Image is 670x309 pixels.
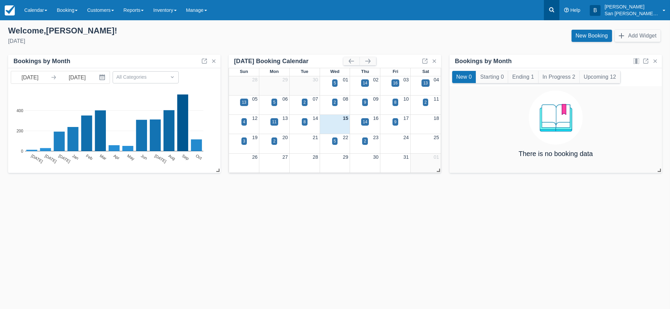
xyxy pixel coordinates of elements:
div: 4 [243,119,245,125]
a: 20 [282,135,288,140]
span: Dropdown icon [169,74,176,80]
a: 02 [373,77,379,82]
a: 10 [403,96,409,102]
p: San [PERSON_NAME] Hut Systems [605,10,659,17]
div: 2 [364,138,366,144]
span: Wed [330,69,339,74]
a: 14 [313,115,318,121]
button: Interact with the calendar and add the check-in date for your trip. [96,71,110,83]
div: B [590,5,601,16]
div: Welcome , [PERSON_NAME] ! [8,26,330,36]
a: 23 [373,135,379,140]
a: 24 [403,135,409,140]
img: checkfront-main-nav-mini-logo.png [5,5,15,16]
a: 04 [434,77,439,82]
span: Sat [423,69,429,74]
a: 18 [434,115,439,121]
input: Start Date [11,71,49,83]
a: 08 [343,96,348,102]
div: 5 [273,99,275,105]
a: 29 [343,154,348,160]
div: Bookings by Month [455,57,512,65]
div: [DATE] Booking Calendar [234,57,343,65]
h4: There is no booking data [519,150,593,157]
div: [DATE] [8,37,330,45]
a: 16 [373,115,379,121]
div: 2 [425,99,427,105]
a: 07 [313,96,318,102]
a: 11 [434,96,439,102]
div: 2 [334,99,336,105]
span: Help [570,7,580,13]
a: 01 [343,77,348,82]
a: 28 [252,77,258,82]
a: 26 [252,154,258,160]
div: 2 [303,99,306,105]
div: 5 [334,80,336,86]
button: New 0 [452,71,476,83]
a: 15 [343,115,348,121]
button: Starting 0 [476,71,508,83]
button: Upcoming 12 [580,71,620,83]
a: 05 [252,96,258,102]
i: Help [564,8,569,12]
div: Bookings by Month [13,57,70,65]
button: Ending 1 [508,71,538,83]
div: 8 [394,99,397,105]
div: 9 [364,99,366,105]
div: 13 [423,80,428,86]
a: 21 [313,135,318,140]
a: 28 [313,154,318,160]
div: 16 [393,80,398,86]
a: 30 [373,154,379,160]
a: 03 [403,77,409,82]
a: 01 [434,154,439,160]
span: Sun [240,69,248,74]
a: 13 [282,115,288,121]
a: 25 [434,135,439,140]
div: 8 [303,119,306,125]
div: 14 [363,119,367,125]
a: 06 [282,96,288,102]
span: Thu [361,69,369,74]
button: Add Widget [615,30,661,42]
a: 31 [403,154,409,160]
a: 19 [252,135,258,140]
a: 27 [282,154,288,160]
a: 09 [373,96,379,102]
a: 17 [403,115,409,121]
button: In Progress 2 [538,71,579,83]
div: 2 [273,138,275,144]
div: 9 [394,119,397,125]
div: 14 [363,80,367,86]
input: End Date [58,71,96,83]
span: Mon [270,69,279,74]
a: 12 [252,115,258,121]
div: 5 [334,138,336,144]
a: 29 [282,77,288,82]
div: 3 [243,138,245,144]
img: booking.png [529,91,583,145]
p: [PERSON_NAME] [605,3,659,10]
span: Tue [301,69,308,74]
div: 13 [242,99,246,105]
div: 11 [272,119,276,125]
a: 30 [313,77,318,82]
a: New Booking [572,30,612,42]
span: Fri [392,69,398,74]
a: 22 [343,135,348,140]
